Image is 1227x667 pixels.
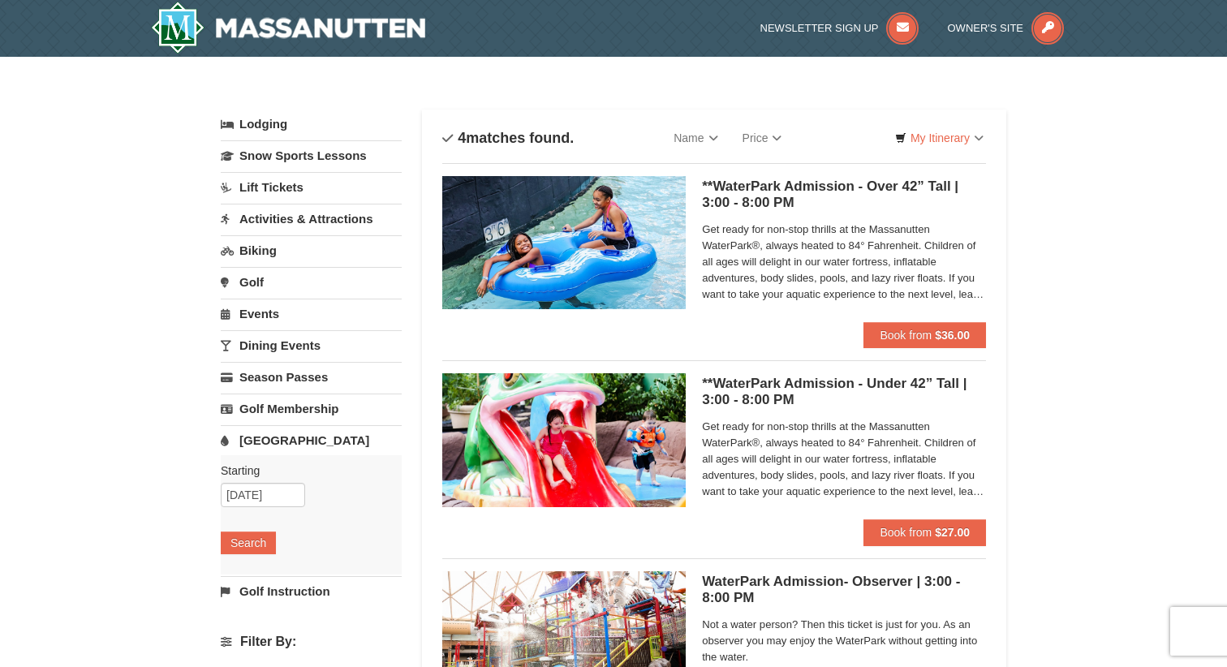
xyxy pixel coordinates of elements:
[702,222,986,303] span: Get ready for non-stop thrills at the Massanutten WaterPark®, always heated to 84° Fahrenheit. Ch...
[442,373,686,506] img: 6619917-1062-d161e022.jpg
[221,362,402,392] a: Season Passes
[151,2,425,54] a: Massanutten Resort
[702,617,986,665] span: Not a water person? Then this ticket is just for you. As an observer you may enjoy the WaterPark ...
[221,576,402,606] a: Golf Instruction
[880,329,932,342] span: Book from
[221,299,402,329] a: Events
[935,526,970,539] strong: $27.00
[880,526,932,539] span: Book from
[221,330,402,360] a: Dining Events
[661,122,730,154] a: Name
[221,235,402,265] a: Biking
[948,22,1065,34] a: Owner's Site
[885,126,994,150] a: My Itinerary
[221,204,402,234] a: Activities & Attractions
[702,574,986,606] h5: WaterPark Admission- Observer | 3:00 - 8:00 PM
[221,463,390,479] label: Starting
[863,519,986,545] button: Book from $27.00
[948,22,1024,34] span: Owner's Site
[221,267,402,297] a: Golf
[760,22,879,34] span: Newsletter Sign Up
[221,140,402,170] a: Snow Sports Lessons
[702,419,986,500] span: Get ready for non-stop thrills at the Massanutten WaterPark®, always heated to 84° Fahrenheit. Ch...
[863,322,986,348] button: Book from $36.00
[442,176,686,309] img: 6619917-1058-293f39d8.jpg
[760,22,919,34] a: Newsletter Sign Up
[151,2,425,54] img: Massanutten Resort Logo
[702,376,986,408] h5: **WaterPark Admission - Under 42” Tall | 3:00 - 8:00 PM
[221,110,402,139] a: Lodging
[221,635,402,649] h4: Filter By:
[935,329,970,342] strong: $36.00
[702,179,986,211] h5: **WaterPark Admission - Over 42” Tall | 3:00 - 8:00 PM
[221,394,402,424] a: Golf Membership
[730,122,794,154] a: Price
[221,425,402,455] a: [GEOGRAPHIC_DATA]
[221,172,402,202] a: Lift Tickets
[221,531,276,554] button: Search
